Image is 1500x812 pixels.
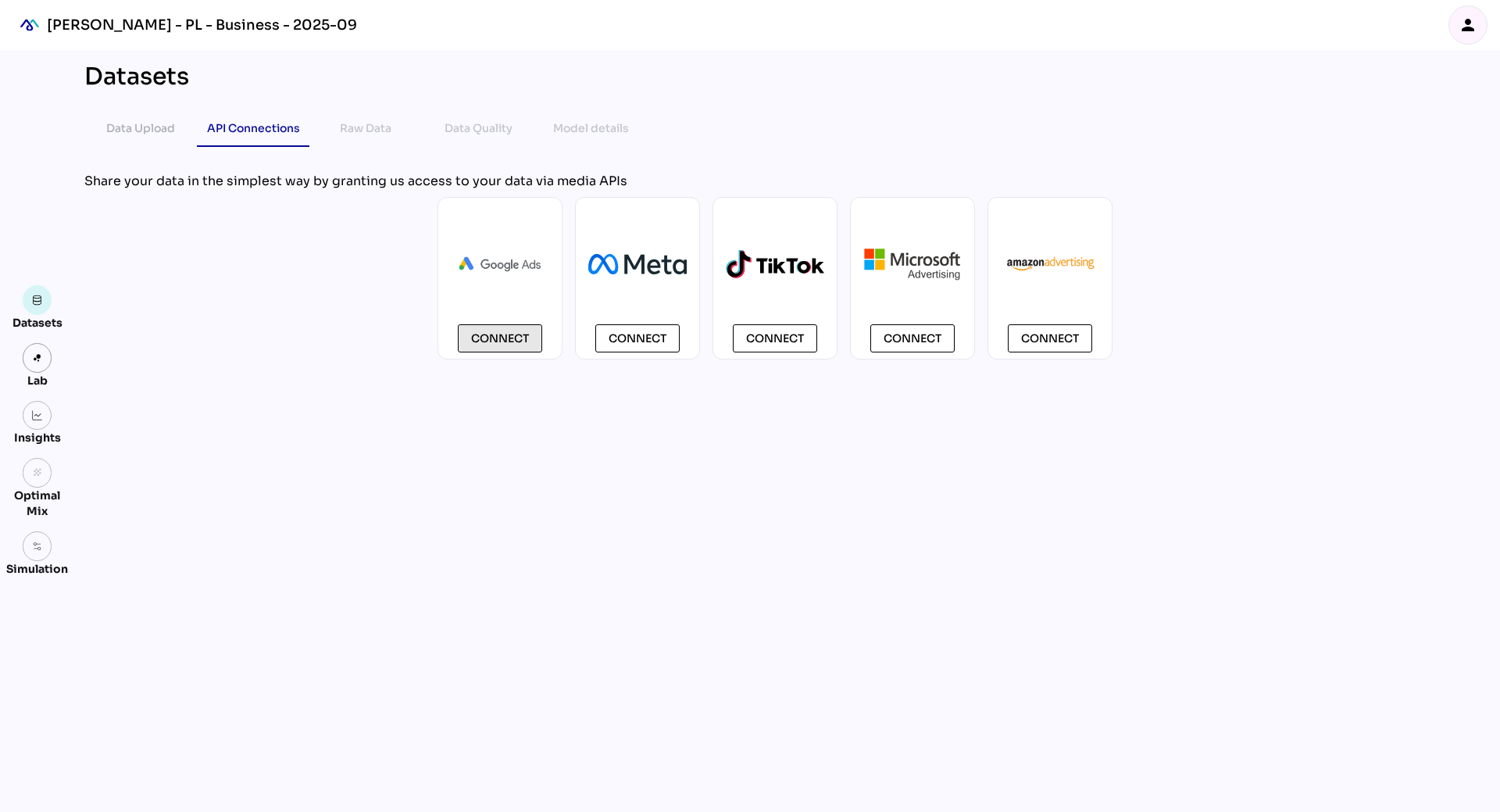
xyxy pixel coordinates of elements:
span: Connect [471,329,529,348]
span: Connect [746,329,804,348]
img: settings.svg [32,541,43,552]
img: logo-tiktok-2.svg [726,250,824,279]
button: Connect [458,324,542,352]
div: Model details [553,119,629,138]
img: microsoft.png [863,247,962,281]
button: Connect [595,324,680,352]
button: Connect [870,324,955,352]
i: grain [32,467,43,478]
div: mediaROI [12,8,47,42]
button: Connect [1008,324,1092,352]
div: Raw Data [340,119,391,138]
img: data.svg [32,295,43,306]
div: Optimal Mix [6,488,68,519]
div: Datasets [84,63,189,91]
span: Connect [609,329,666,348]
img: graph.svg [32,410,43,421]
span: Connect [1021,329,1079,348]
div: Lab [20,373,55,388]
button: Connect [733,324,817,352]
div: Datasets [12,315,62,331]
div: [PERSON_NAME] - PL - Business - 2025-09 [47,16,357,34]
div: Data Upload [106,119,175,138]
img: Ads_logo_horizontal.png [451,249,549,280]
div: Insights [14,430,61,445]
div: Data Quality [445,119,512,138]
img: Meta_Platforms.svg [588,254,687,274]
span: Connect [884,329,941,348]
img: lab.svg [32,352,43,363]
div: Simulation [6,561,68,577]
div: Share your data in the simplest way by granting us access to your data via media APIs [84,172,1466,191]
i: person [1459,16,1477,34]
div: API Connections [207,119,300,138]
img: AmazonAdvertising.webp [1001,255,1099,274]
